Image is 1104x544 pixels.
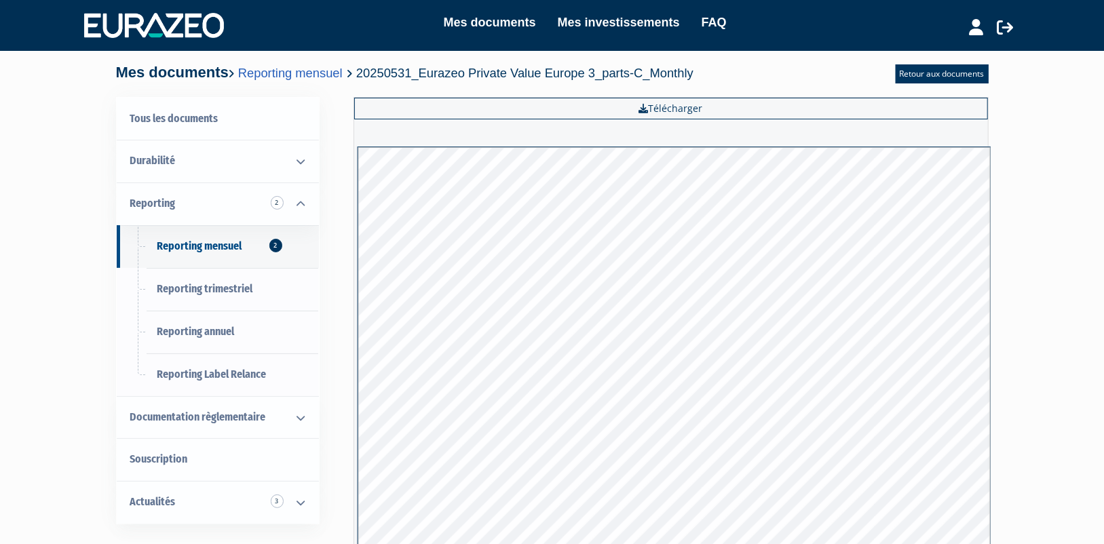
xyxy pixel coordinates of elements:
[238,66,343,80] a: Reporting mensuel
[271,196,284,210] span: 2
[116,64,693,81] h4: Mes documents
[117,353,319,396] a: Reporting Label Relance
[157,325,235,338] span: Reporting annuel
[157,239,242,252] span: Reporting mensuel
[117,481,319,524] a: Actualités 3
[130,410,266,423] span: Documentation règlementaire
[117,182,319,225] a: Reporting 2
[444,13,536,32] a: Mes documents
[896,64,989,83] a: Retour aux documents
[117,140,319,182] a: Durabilité
[702,13,727,32] a: FAQ
[117,268,319,311] a: Reporting trimestriel
[84,13,224,37] img: 1732889491-logotype_eurazeo_blanc_rvb.png
[271,494,284,508] span: 3
[117,311,319,353] a: Reporting annuel
[130,495,176,508] span: Actualités
[117,98,319,140] a: Tous les documents
[157,282,253,295] span: Reporting trimestriel
[130,197,176,210] span: Reporting
[117,438,319,481] a: Souscription
[117,225,319,268] a: Reporting mensuel2
[356,66,693,80] span: 20250531_Eurazeo Private Value Europe 3_parts-C_Monthly
[117,396,319,439] a: Documentation règlementaire
[130,154,176,167] span: Durabilité
[558,13,680,32] a: Mes investissements
[130,452,188,465] span: Souscription
[269,239,282,252] span: 2
[157,368,267,381] span: Reporting Label Relance
[354,98,988,119] a: Télécharger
